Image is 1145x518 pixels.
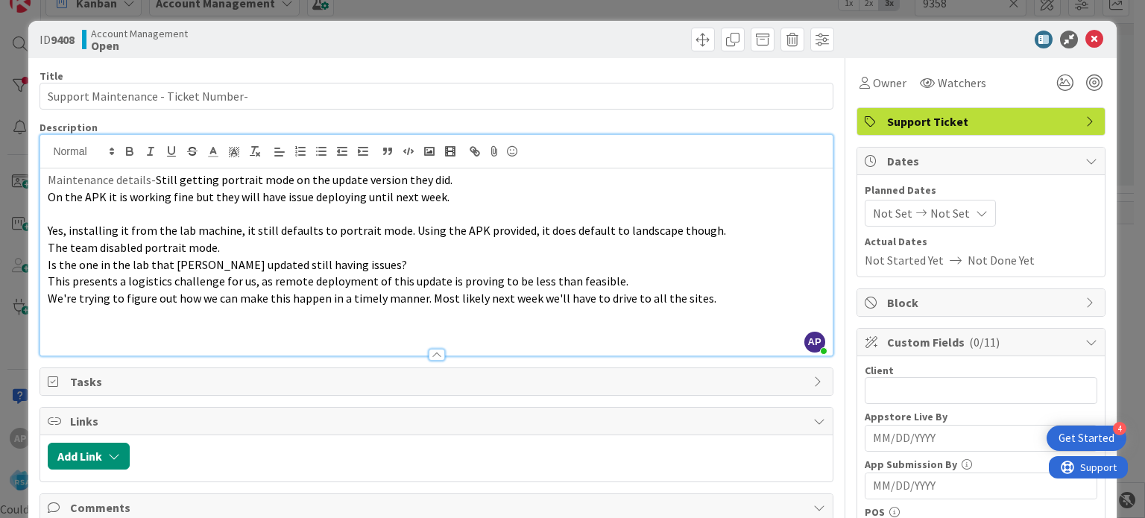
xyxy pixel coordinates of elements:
span: Actual Dates [865,234,1097,250]
span: This presents a logistics challenge for us, as remote deployment of this update is proving to be ... [48,274,628,288]
input: MM/DD/YYYY [873,473,1089,499]
span: ( 0/11 ) [969,335,1000,350]
div: POS [865,507,1097,517]
p: Maintenance details- [48,171,824,189]
span: Not Done Yet [968,251,1035,269]
span: Tasks [70,373,805,391]
b: Open [91,40,188,51]
span: Yes, installing it from the lab machine, it still defaults to portrait mode. Using the APK provid... [48,223,726,238]
div: Appstore Live By [865,411,1097,422]
span: Watchers [938,74,986,92]
span: Description [40,121,98,134]
span: Still getting portrait mode on the update version they did. [156,172,452,187]
span: On the APK it is working fine but they will have issue deploying until next week. [48,189,450,204]
span: Dates [887,152,1078,170]
span: ID [40,31,75,48]
span: Support Ticket [887,113,1078,130]
div: Open Get Started checklist, remaining modules: 4 [1047,426,1126,451]
div: App Submission By [865,459,1097,470]
span: Links [70,412,805,430]
span: Is the one in the lab that [PERSON_NAME] updated still having issues? [48,257,407,272]
input: MM/DD/YYYY [873,426,1089,451]
span: Block [887,294,1078,312]
span: AP [804,332,825,353]
span: Account Management [91,28,188,40]
input: type card name here... [40,83,833,110]
span: Not Started Yet [865,251,944,269]
span: Owner [873,74,906,92]
span: Comments [70,499,805,517]
label: Client [865,364,894,377]
span: Not Set [873,204,912,222]
span: We're trying to figure out how we can make this happen in a timely manner. Most likely next week ... [48,291,716,306]
label: Title [40,69,63,83]
span: Custom Fields [887,333,1078,351]
div: Get Started [1059,431,1114,446]
div: 4 [1113,422,1126,435]
span: Planned Dates [865,183,1097,198]
span: The team disabled portrait mode. [48,240,220,255]
button: Add Link [48,443,130,470]
span: Not Set [930,204,970,222]
span: Support [31,2,68,20]
b: 9408 [51,32,75,47]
